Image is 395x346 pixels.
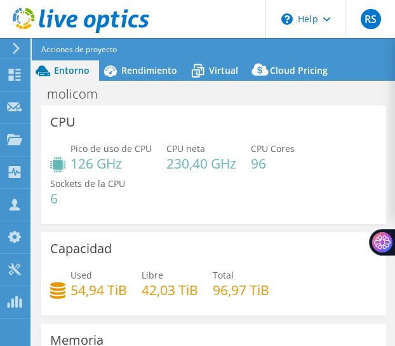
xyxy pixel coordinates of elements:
[213,269,234,281] span: Total
[54,64,90,76] span: Entorno
[281,13,293,25] svg: \n
[361,9,381,29] span: RS
[41,43,117,57] span: Acciones de proyecto
[213,283,269,297] h4: 96,97 TiB
[50,115,76,129] h3: CPU
[142,269,163,281] span: Libre
[166,142,205,155] span: CPU neta
[50,242,112,256] h3: Capacidad
[50,191,125,205] h4: 6
[209,64,238,76] span: Virtual
[70,269,92,281] span: Used
[251,142,295,155] span: CPU Cores
[70,142,152,155] span: Pico de uso de CPU
[251,156,295,170] h4: 96
[70,156,152,170] h4: 126 GHz
[142,283,198,297] h4: 42,03 TiB
[166,156,236,170] h4: 230,40 GHz
[41,87,117,101] h1: molicom
[70,283,127,297] h4: 54,94 TiB
[121,64,177,76] span: Rendimiento
[50,177,125,190] span: Sockets de la CPU
[270,64,328,76] span: Cloud Pricing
